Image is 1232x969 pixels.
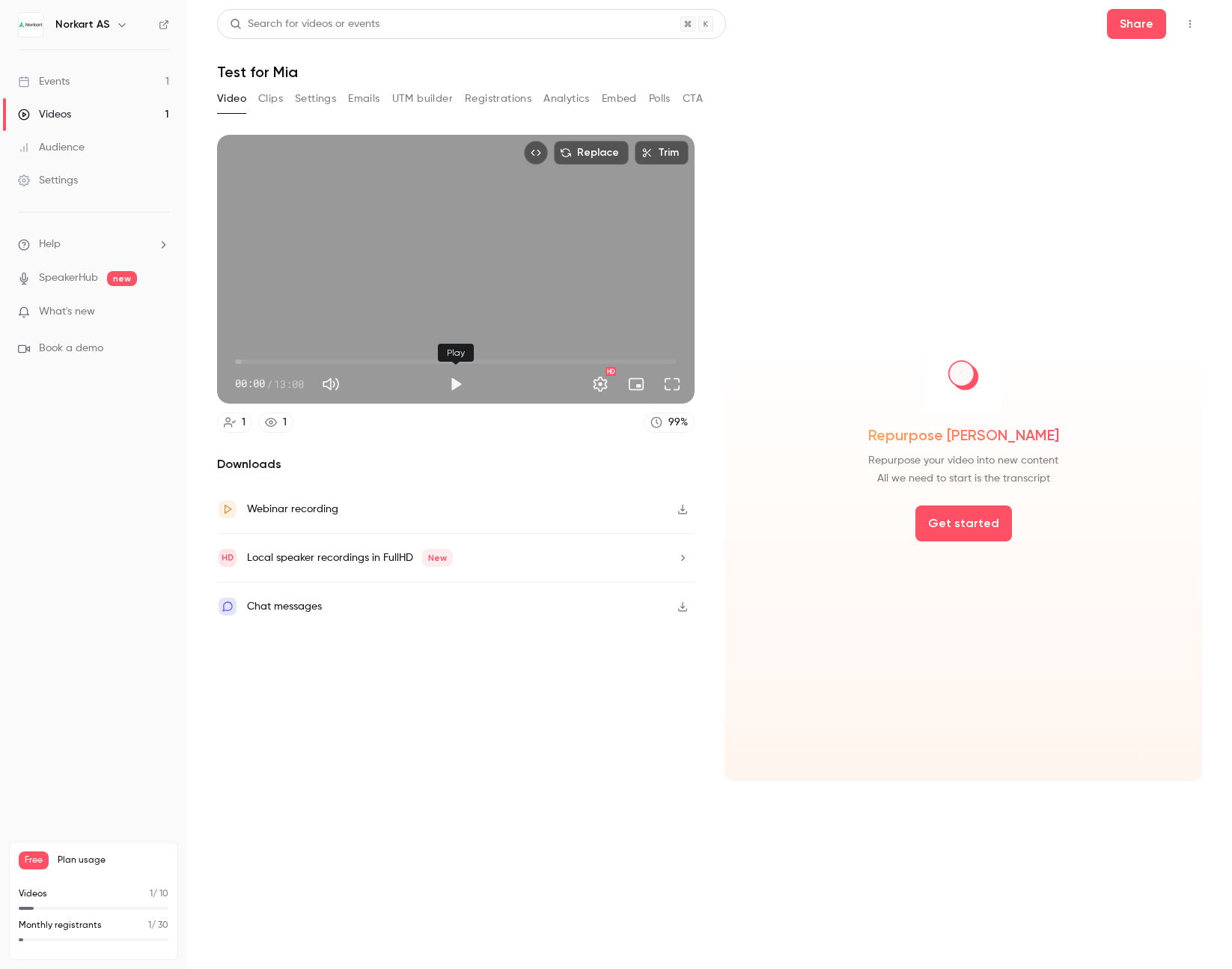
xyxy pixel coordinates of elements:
a: SpeakerHub [39,270,98,286]
div: 00:00 [235,376,304,392]
button: Emails [348,87,379,111]
div: Local speaker recordings in FullHD [247,549,453,567]
p: / 10 [150,887,168,901]
span: 00:00 [235,376,265,392]
button: Full screen [657,369,687,399]
h2: Downloads [217,455,695,473]
p: Monthly registrants [19,919,102,932]
div: 1 [242,415,246,431]
button: Replace [554,141,629,165]
div: 1 [283,415,287,431]
div: 99 % [668,415,688,431]
div: Events [18,74,70,89]
span: New [422,549,453,567]
span: What's new [39,304,95,320]
h1: Test for Mia [217,63,1202,81]
div: Videos [18,107,71,122]
button: Analytics [543,87,590,111]
button: Trim [635,141,689,165]
div: Settings [18,173,78,188]
span: Free [19,851,49,869]
h6: Norkart AS [55,17,110,32]
span: Repurpose [PERSON_NAME] [868,425,1059,446]
button: Settings [585,369,615,399]
button: Share [1107,9,1166,39]
div: Search for videos or events [230,16,379,32]
a: 99% [644,413,695,433]
div: Play [438,344,474,362]
button: Embed [602,87,637,111]
button: UTM builder [392,87,453,111]
a: 1 [258,413,293,433]
div: Audience [18,140,85,155]
span: / [266,376,272,392]
span: Repurpose your video into new content All we need to start is the transcript [868,452,1058,487]
button: Play [441,369,471,399]
img: Norkart AS [19,13,43,37]
button: CTA [683,87,703,111]
div: Chat messages [247,598,322,616]
p: Videos [19,887,47,901]
span: 1 [148,921,151,930]
span: 1 [150,890,153,899]
button: Polls [649,87,671,111]
button: Embed video [524,141,548,165]
div: Webinar recording [247,500,338,518]
button: Get started [915,505,1012,541]
div: HD [606,367,616,376]
button: Registrations [465,87,531,111]
button: Settings [295,87,336,111]
button: Clips [258,87,283,111]
button: Top Bar Actions [1178,12,1202,36]
span: 13:00 [274,376,304,392]
span: Help [39,237,61,252]
span: Plan usage [58,854,168,866]
a: 1 [217,413,252,433]
button: Turn on miniplayer [621,369,651,399]
button: Video [217,87,246,111]
span: new [107,271,137,286]
li: help-dropdown-opener [18,237,169,252]
button: Mute [316,369,346,399]
p: / 30 [148,919,168,932]
span: Book a demo [39,341,103,356]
